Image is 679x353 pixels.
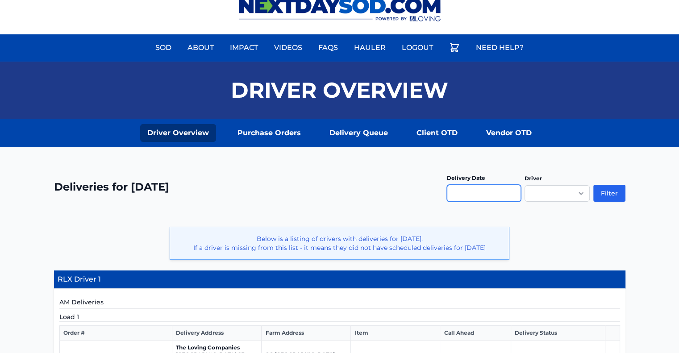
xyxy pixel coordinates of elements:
[409,124,465,142] a: Client OTD
[479,124,539,142] a: Vendor OTD
[471,37,529,58] a: Need Help?
[177,234,502,252] p: Below is a listing of drivers with deliveries for [DATE]. If a driver is missing from this list -...
[313,37,343,58] a: FAQs
[593,185,625,202] button: Filter
[351,326,440,341] th: Item
[349,37,391,58] a: Hauler
[262,326,351,341] th: Farm Address
[59,312,620,322] h5: Load 1
[150,37,177,58] a: Sod
[176,344,258,351] p: The Loving Companies
[225,37,263,58] a: Impact
[231,79,448,101] h1: Driver Overview
[54,270,625,289] h4: RLX Driver 1
[140,124,216,142] a: Driver Overview
[269,37,308,58] a: Videos
[230,124,308,142] a: Purchase Orders
[440,326,511,341] th: Call Ahead
[59,326,172,341] th: Order #
[322,124,395,142] a: Delivery Queue
[525,175,542,182] label: Driver
[447,174,485,181] label: Delivery Date
[182,37,219,58] a: About
[511,326,605,341] th: Delivery Status
[396,37,438,58] a: Logout
[172,326,262,341] th: Delivery Address
[54,180,169,194] h2: Deliveries for [DATE]
[59,298,620,309] h5: AM Deliveries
